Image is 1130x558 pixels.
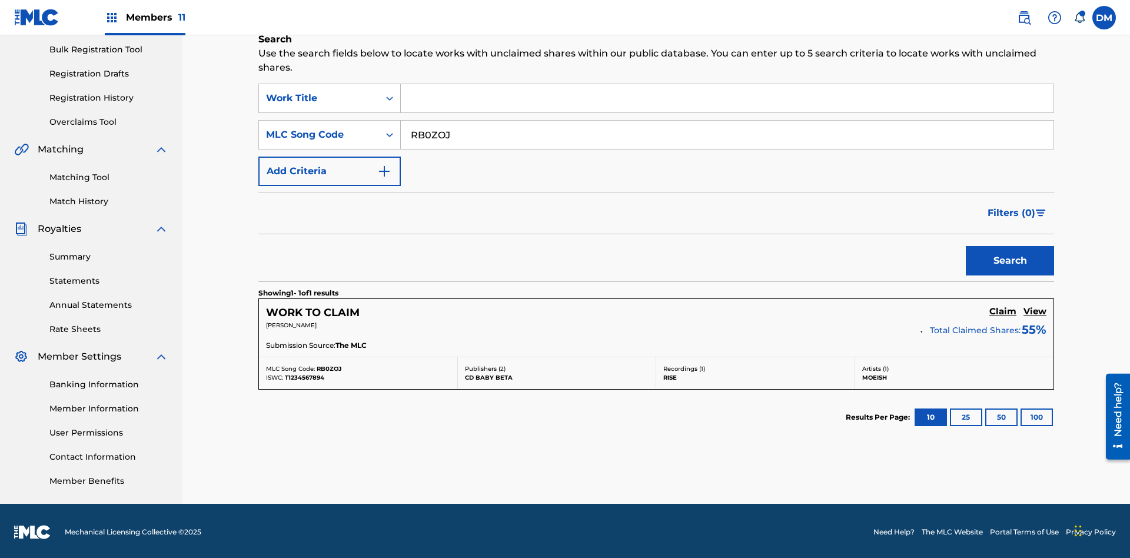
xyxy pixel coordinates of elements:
[862,373,1047,382] p: MOEISH
[49,475,168,487] a: Member Benefits
[1012,6,1036,29] a: Public Search
[38,142,84,157] span: Matching
[1036,210,1046,217] img: filter
[258,46,1054,75] p: Use the search fields below to locate works with unclaimed shares within our public database. You...
[49,195,168,208] a: Match History
[14,525,51,539] img: logo
[266,128,372,142] div: MLC Song Code
[922,527,983,537] a: The MLC Website
[105,11,119,25] img: Top Rightsholders
[1071,501,1130,558] iframe: Chat Widget
[990,527,1059,537] a: Portal Terms of Use
[49,427,168,439] a: User Permissions
[258,288,338,298] p: Showing 1 - 1 of 1 results
[317,365,341,373] span: RB0ZOJ
[465,364,649,373] p: Publishers ( 2 )
[1021,408,1053,426] button: 100
[49,92,168,104] a: Registration History
[966,246,1054,275] button: Search
[1017,11,1031,25] img: search
[178,12,185,23] span: 11
[126,11,185,24] span: Members
[49,451,168,463] a: Contact Information
[862,364,1047,373] p: Artists ( 1 )
[14,350,28,364] img: Member Settings
[989,306,1016,317] h5: Claim
[14,222,28,236] img: Royalties
[285,374,324,381] span: T1234567894
[266,374,283,381] span: ISWC:
[49,44,168,56] a: Bulk Registration Tool
[465,373,649,382] p: CD BABY BETA
[154,222,168,236] img: expand
[663,373,847,382] p: RISE
[49,403,168,415] a: Member Information
[49,323,168,336] a: Rate Sheets
[14,9,59,26] img: MLC Logo
[258,32,1054,46] h6: Search
[65,527,201,537] span: Mechanical Licensing Collective © 2025
[1022,321,1046,338] span: 55 %
[154,350,168,364] img: expand
[258,157,401,186] button: Add Criteria
[1075,513,1082,549] div: Drag
[846,412,913,423] p: Results Per Page:
[49,68,168,80] a: Registration Drafts
[915,408,947,426] button: 10
[266,321,317,329] span: [PERSON_NAME]
[49,251,168,263] a: Summary
[930,325,1021,336] span: Total Claimed Shares:
[950,408,982,426] button: 25
[49,378,168,391] a: Banking Information
[1023,306,1046,319] a: View
[266,365,315,373] span: MLC Song Code:
[1066,527,1116,537] a: Privacy Policy
[335,340,367,351] span: The MLC
[49,275,168,287] a: Statements
[1092,6,1116,29] div: User Menu
[258,84,1054,281] form: Search Form
[49,299,168,311] a: Annual Statements
[663,364,847,373] p: Recordings ( 1 )
[38,222,81,236] span: Royalties
[266,306,360,320] h5: WORK TO CLAIM
[873,527,915,537] a: Need Help?
[266,340,335,351] span: Submission Source:
[1097,369,1130,466] iframe: Resource Center
[985,408,1018,426] button: 50
[14,142,29,157] img: Matching
[981,198,1054,228] button: Filters (0)
[377,164,391,178] img: 9d2ae6d4665cec9f34b9.svg
[154,142,168,157] img: expand
[49,116,168,128] a: Overclaims Tool
[1048,11,1062,25] img: help
[266,91,372,105] div: Work Title
[1043,6,1066,29] div: Help
[1073,12,1085,24] div: Notifications
[38,350,121,364] span: Member Settings
[49,171,168,184] a: Matching Tool
[1023,306,1046,317] h5: View
[988,206,1035,220] span: Filters ( 0 )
